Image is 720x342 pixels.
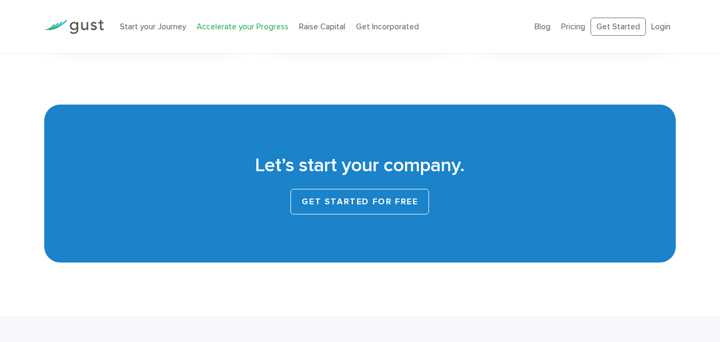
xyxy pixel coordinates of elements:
a: Login [651,22,670,31]
a: Get Incorporated [356,22,419,31]
a: Blog [535,22,551,31]
img: Gust Logo [44,20,104,34]
a: Pricing [561,22,585,31]
a: Raise Capital [299,22,345,31]
a: Start your Journey [120,22,186,31]
a: Get started for free [290,189,429,214]
h2: Let’s start your company. [60,153,660,178]
a: Get Started [590,18,646,36]
a: Accelerate your Progress [197,22,288,31]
